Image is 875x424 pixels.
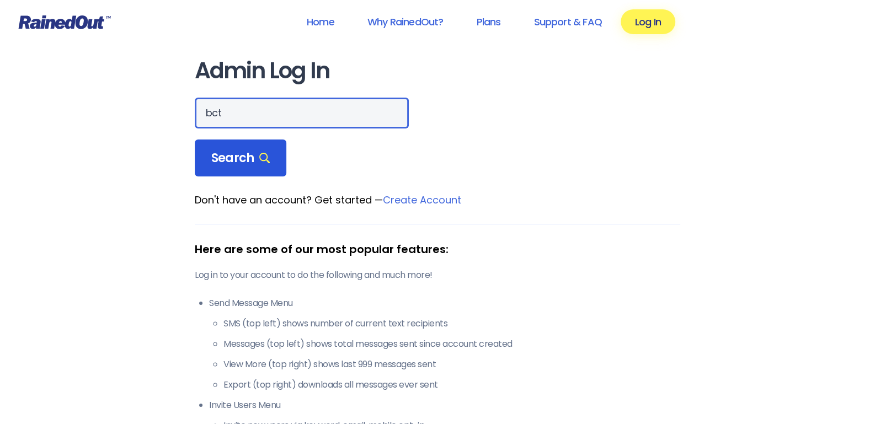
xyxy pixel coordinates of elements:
li: Send Message Menu [209,297,680,391]
li: Messages (top left) shows total messages sent since account created [223,337,680,351]
span: Search [211,151,270,166]
a: Home [292,9,349,34]
h1: Admin Log In [195,58,680,83]
a: Plans [462,9,515,34]
li: SMS (top left) shows number of current text recipients [223,317,680,330]
input: Search Orgs… [195,98,409,128]
div: Here are some of our most popular features: [195,241,680,257]
li: View More (top right) shows last 999 messages sent [223,358,680,371]
p: Log in to your account to do the following and much more! [195,269,680,282]
li: Export (top right) downloads all messages ever sent [223,378,680,391]
a: Create Account [383,193,461,207]
a: Support & FAQ [519,9,616,34]
a: Log In [621,9,675,34]
a: Why RainedOut? [353,9,458,34]
div: Search [195,139,286,177]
